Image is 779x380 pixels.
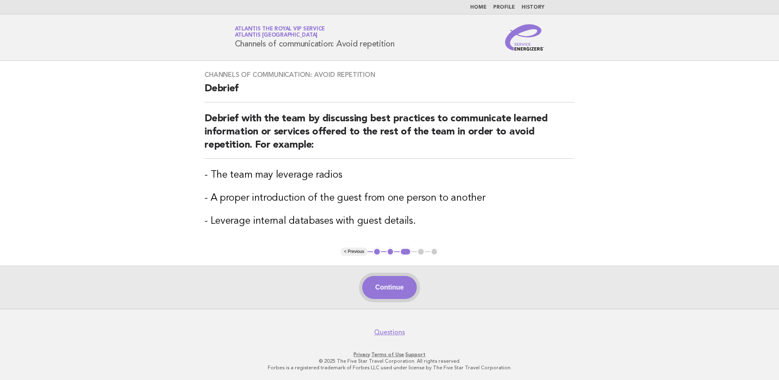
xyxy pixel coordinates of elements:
[205,192,574,205] h3: - A proper introduction of the guest from one person to another
[373,248,381,256] button: 1
[341,248,368,256] button: < Previous
[138,364,641,371] p: Forbes is a registered trademark of Forbes LLC used under license by The Five Star Travel Corpora...
[138,351,641,358] p: · ·
[470,5,487,10] a: Home
[235,33,318,38] span: Atlantis [GEOGRAPHIC_DATA]
[205,71,574,79] h3: Channels of communication: Avoid repetition
[235,27,395,48] h1: Channels of communication: Avoid repetition
[386,248,395,256] button: 2
[205,215,574,228] h3: - Leverage internal databases with guest details.
[522,5,545,10] a: History
[405,352,425,357] a: Support
[362,276,417,299] button: Continue
[205,82,574,102] h2: Debrief
[374,328,405,336] a: Questions
[400,248,411,256] button: 3
[371,352,404,357] a: Terms of Use
[138,358,641,364] p: © 2025 The Five Star Travel Corporation. All rights reserved.
[205,169,574,182] h3: - The team may leverage radios
[505,24,545,51] img: Service Energizers
[235,26,325,38] a: Atlantis the Royal VIP ServiceAtlantis [GEOGRAPHIC_DATA]
[493,5,515,10] a: Profile
[354,352,370,357] a: Privacy
[205,112,574,159] h2: Debrief with the team by discussing best practices to communicate learned information or services...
